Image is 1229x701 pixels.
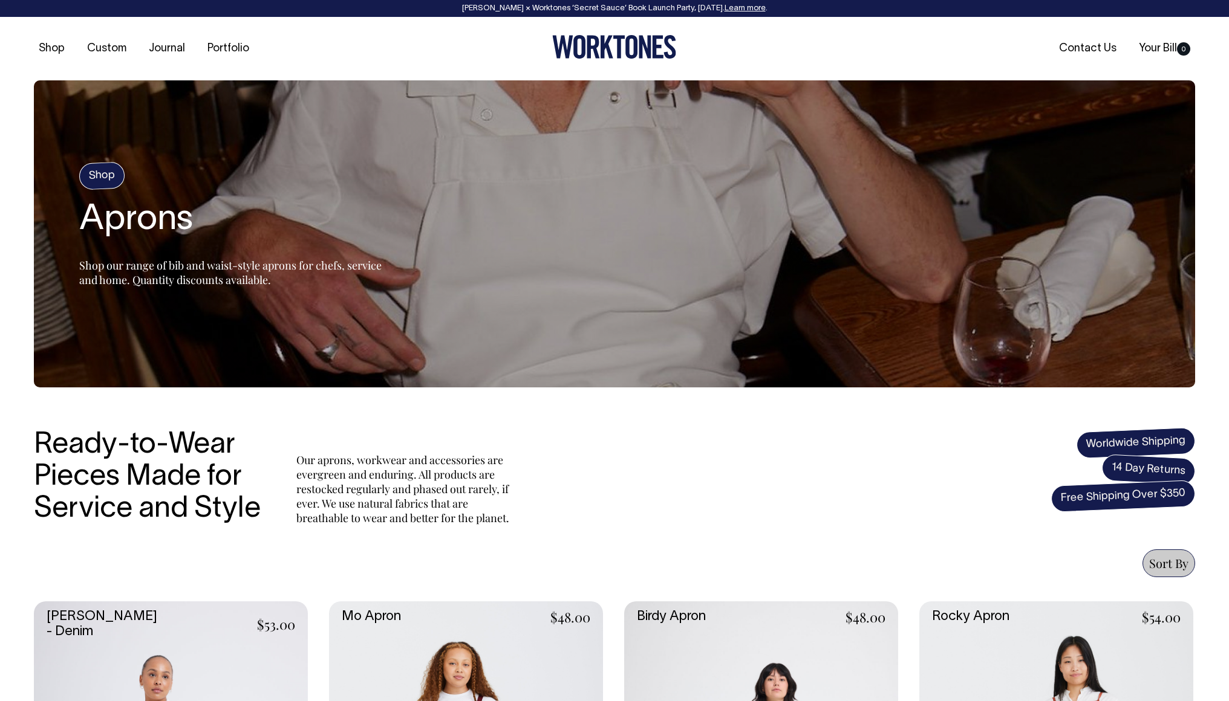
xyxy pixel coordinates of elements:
a: Your Bill0 [1134,39,1195,59]
a: Journal [144,39,190,59]
p: Our aprons, workwear and accessories are evergreen and enduring. All products are restocked regul... [296,453,514,525]
a: Custom [82,39,131,59]
h3: Ready-to-Wear Pieces Made for Service and Style [34,430,270,525]
a: Shop [34,39,70,59]
span: Sort By [1149,555,1188,571]
a: Learn more [725,5,766,12]
span: Free Shipping Over $350 [1051,480,1196,512]
span: Shop our range of bib and waist-style aprons for chefs, service and home. Quantity discounts avai... [79,258,382,287]
h2: Aprons [79,201,382,240]
span: 0 [1177,42,1190,56]
span: Worldwide Shipping [1076,427,1196,459]
h4: Shop [79,162,125,190]
a: Portfolio [203,39,254,59]
span: 14 Day Returns [1101,454,1196,485]
div: [PERSON_NAME] × Worktones ‘Secret Sauce’ Book Launch Party, [DATE]. . [12,4,1217,13]
a: Contact Us [1054,39,1121,59]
